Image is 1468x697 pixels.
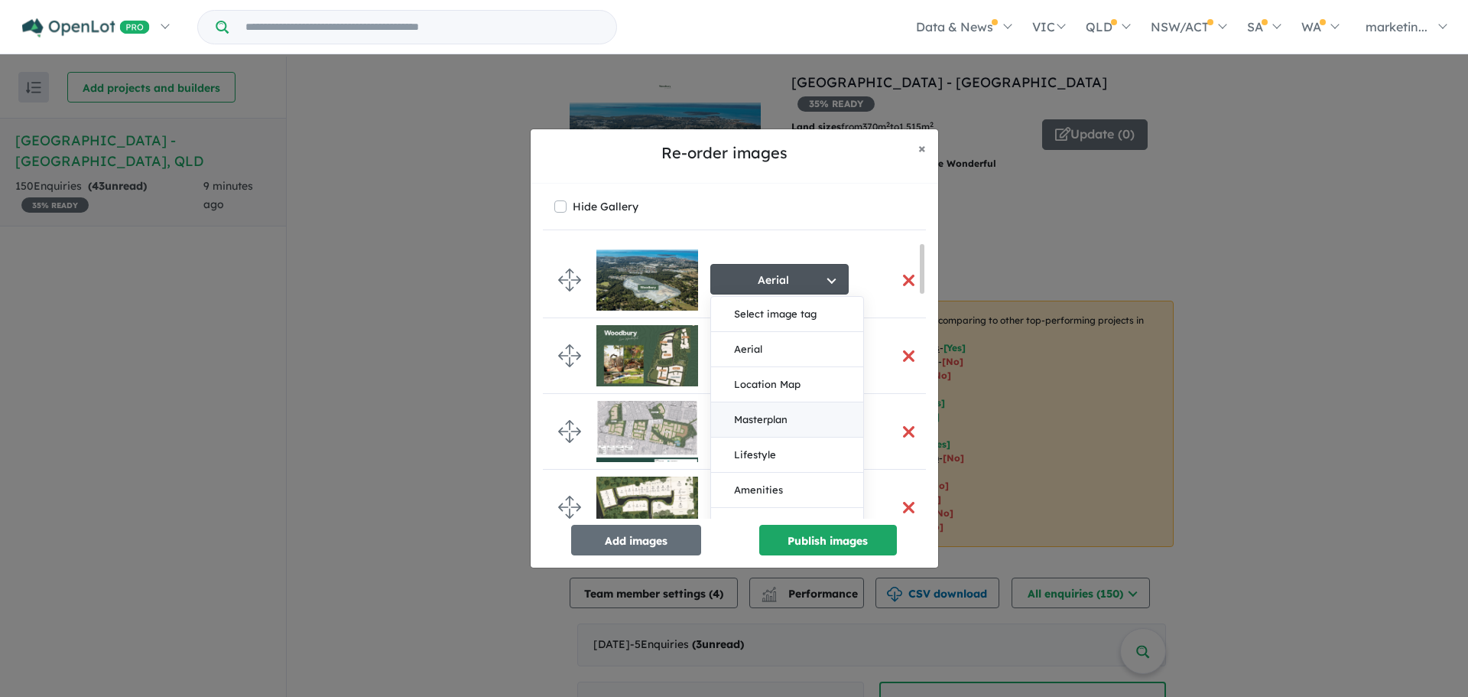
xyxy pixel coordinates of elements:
[22,18,150,37] img: Openlot PRO Logo White
[543,142,906,164] h5: Re-order images
[711,297,863,332] button: Select image tag
[711,438,863,473] button: Lifestyle
[558,344,581,367] img: drag.svg
[711,367,863,402] button: Location Map
[558,269,581,292] img: drag.svg
[918,139,926,157] span: ×
[711,402,863,438] button: Masterplan
[1366,19,1427,34] span: marketin...
[711,332,863,367] button: Aerial
[596,477,698,538] img: Woodbury%20Estate%20-%20Victoria%20Point___1758249919.png
[596,249,698,311] img: Woodbury%20Estate%20-%20Victoria%20Point___1758250081.png
[571,525,701,555] button: Add images
[711,508,863,543] button: Park
[558,420,581,443] img: drag.svg
[558,496,581,519] img: drag.svg
[596,401,698,462] img: Woodbury%20Estate%20-%20Victoria%20Point___1697170608.jpg
[232,11,613,44] input: Try estate name, suburb, builder or developer
[596,325,698,386] img: Woodbury%20Estate%20-%20Victoria%20Point___1758250341.png
[711,473,863,508] button: Amenities
[710,264,849,295] button: Aerial
[573,196,638,217] label: Hide Gallery
[759,525,897,555] button: Publish images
